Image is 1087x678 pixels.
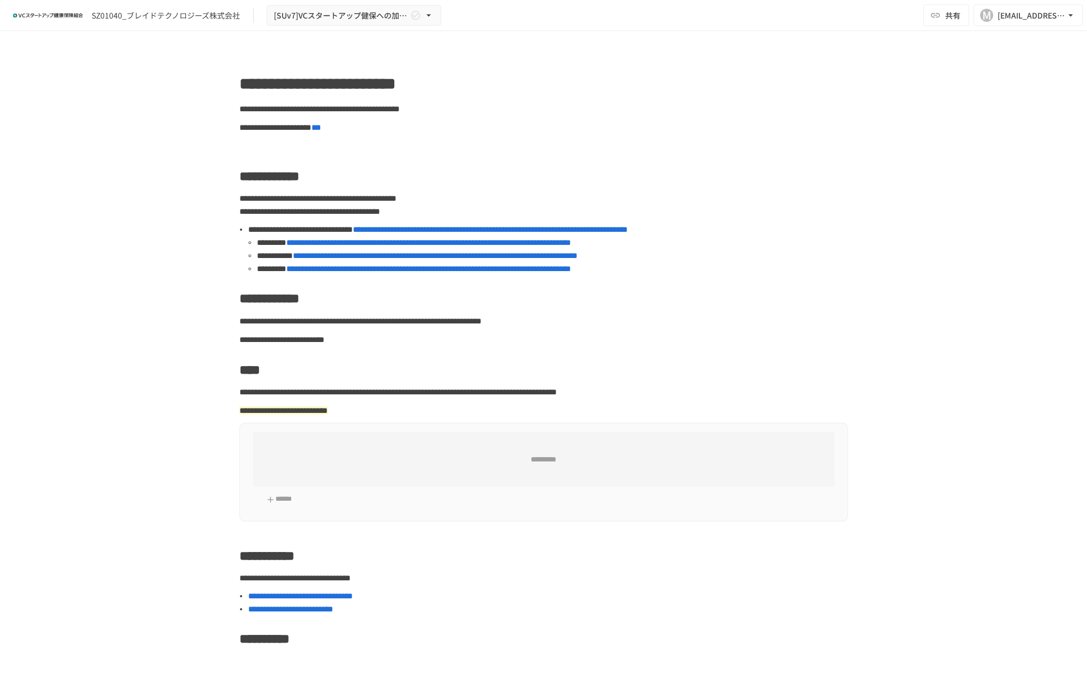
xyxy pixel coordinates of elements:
[923,4,969,26] button: 共有
[945,9,960,21] span: 共有
[980,9,993,22] div: M
[267,5,441,26] button: [SUv7]VCスタートアップ健保への加入申請手続き
[274,9,408,22] span: [SUv7]VCスタートアップ健保への加入申請手続き
[13,7,83,24] img: ZDfHsVrhrXUoWEWGWYf8C4Fv4dEjYTEDCNvmL73B7ox
[998,9,1065,22] div: [EMAIL_ADDRESS][DOMAIN_NAME]
[974,4,1083,26] button: M[EMAIL_ADDRESS][DOMAIN_NAME]
[92,10,240,21] div: SZ01040_ブレイドテクノロジーズ株式会社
